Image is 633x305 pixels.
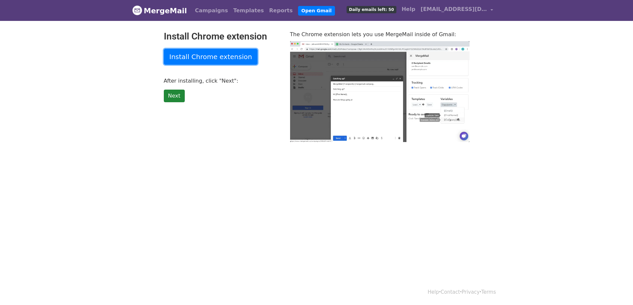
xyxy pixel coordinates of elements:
a: Help [399,3,418,16]
a: Open Gmail [298,6,335,16]
h2: Install Chrome extension [164,31,280,42]
a: Terms [481,289,496,295]
p: The Chrome extension lets you use MergeMail inside of Gmail: [290,31,470,38]
a: Privacy [462,289,479,295]
a: Next [164,90,185,102]
p: After installing, click "Next": [164,77,280,84]
a: Help [428,289,439,295]
a: MergeMail [132,4,187,18]
div: Widget de chat [600,273,633,305]
a: [EMAIL_ADDRESS][DOMAIN_NAME] [418,3,496,18]
a: Contact [441,289,460,295]
iframe: Chat Widget [600,273,633,305]
a: Campaigns [192,4,231,17]
a: Install Chrome extension [164,49,258,65]
a: Daily emails left: 50 [344,3,399,16]
a: Reports [266,4,295,17]
span: [EMAIL_ADDRESS][DOMAIN_NAME] [421,5,487,13]
a: Templates [231,4,266,17]
span: Daily emails left: 50 [347,6,396,13]
img: MergeMail logo [132,5,142,15]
